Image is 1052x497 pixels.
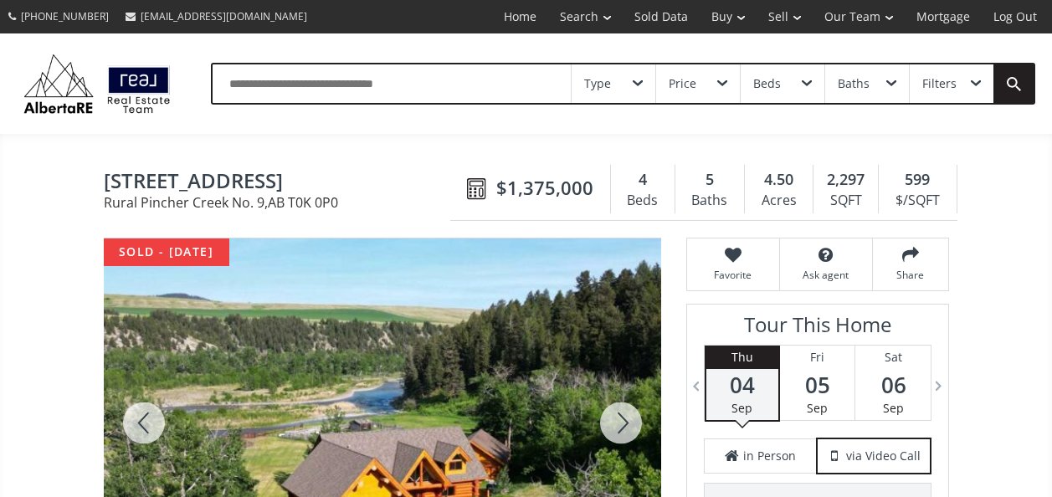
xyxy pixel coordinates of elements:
[619,188,666,213] div: Beds
[104,238,229,266] div: sold - [DATE]
[104,196,459,209] span: Rural Pincher Creek No. 9 , AB T0K 0P0
[753,169,804,191] div: 4.50
[117,1,316,32] a: [EMAIL_ADDRESS][DOMAIN_NAME]
[753,78,781,90] div: Beds
[822,188,870,213] div: SQFT
[141,9,307,23] span: [EMAIL_ADDRESS][DOMAIN_NAME]
[887,169,947,191] div: 599
[788,268,864,282] span: Ask agent
[881,268,940,282] span: Share
[684,188,736,213] div: Baths
[706,373,778,397] span: 04
[743,448,796,464] span: in Person
[780,346,854,369] div: Fri
[17,50,177,117] img: Logo
[753,188,804,213] div: Acres
[619,169,666,191] div: 4
[584,78,611,90] div: Type
[807,400,828,416] span: Sep
[695,268,771,282] span: Favorite
[855,346,931,369] div: Sat
[104,170,459,196] span: 1327 Twp Road 8-4
[496,175,593,201] span: $1,375,000
[21,9,109,23] span: [PHONE_NUMBER]
[684,169,736,191] div: 5
[780,373,854,397] span: 05
[706,346,778,369] div: Thu
[838,78,870,90] div: Baths
[827,169,865,191] span: 2,297
[846,448,921,464] span: via Video Call
[731,400,752,416] span: Sep
[887,188,947,213] div: $/SQFT
[922,78,957,90] div: Filters
[704,313,931,345] h3: Tour This Home
[669,78,696,90] div: Price
[855,373,931,397] span: 06
[883,400,904,416] span: Sep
